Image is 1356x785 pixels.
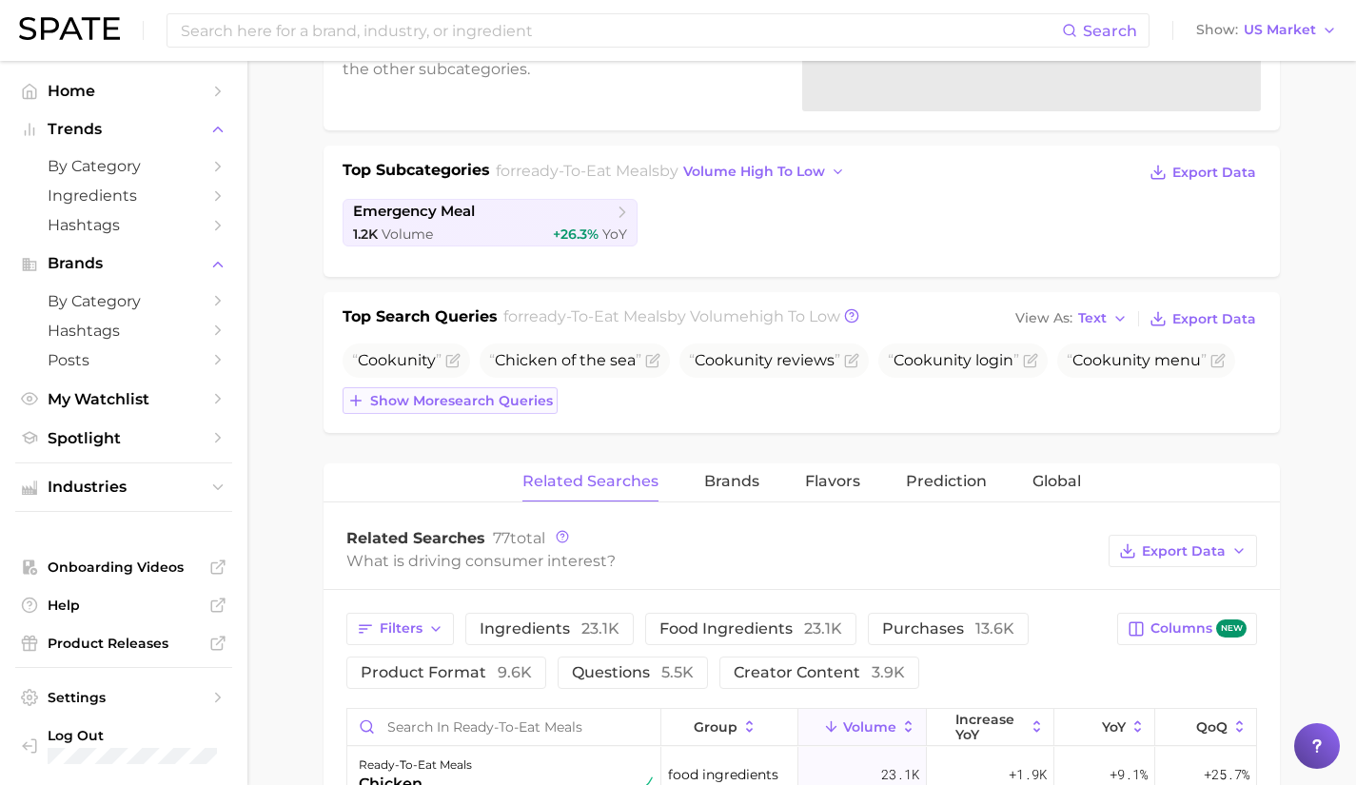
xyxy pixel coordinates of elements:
[503,305,840,332] h2: for by Volume
[15,181,232,210] a: Ingredients
[15,591,232,619] a: Help
[1054,709,1155,746] button: YoY
[15,286,232,316] a: by Category
[48,635,200,652] span: Product Releases
[1155,709,1256,746] button: QoQ
[553,226,599,243] span: +26.3%
[1244,25,1316,35] span: US Market
[661,663,694,681] span: 5.5k
[523,307,667,325] span: ready-to-eat meals
[1145,305,1261,332] button: Export Data
[516,162,659,180] span: ready-to-eat meals
[1067,351,1207,369] span: Cookunity menu
[683,164,825,180] span: volume high to low
[572,663,694,681] span: questions
[1023,353,1038,368] button: Flag as miscategorized or irrelevant
[48,255,200,272] span: Brands
[498,663,532,681] span: 9.6k
[48,351,200,369] span: Posts
[749,307,840,325] span: high to low
[361,663,532,681] span: product format
[48,689,200,706] span: Settings
[48,429,200,447] span: Spotlight
[659,619,842,638] span: food ingredients
[844,353,859,368] button: Flag as miscategorized or irrelevant
[15,115,232,144] button: Trends
[955,712,1025,742] span: increase YoY
[179,14,1062,47] input: Search here for a brand, industry, or ingredient
[1011,306,1132,331] button: View AsText
[872,663,905,681] span: 3.9k
[704,473,759,490] span: Brands
[15,423,232,453] a: Spotlight
[1172,311,1256,327] span: Export Data
[1117,613,1257,645] button: Columnsnew
[15,683,232,712] a: Settings
[888,351,1019,369] span: Cookunity login
[678,159,851,185] button: volume high to low
[343,159,490,187] h1: Top Subcategories
[645,353,660,368] button: Flag as miscategorized or irrelevant
[382,226,433,243] span: Volume
[19,17,120,40] img: SPATE
[48,559,200,576] span: Onboarding Videos
[1210,353,1226,368] button: Flag as miscategorized or irrelevant
[661,709,798,746] button: group
[370,393,553,409] span: Show more search queries
[15,345,232,375] a: Posts
[343,305,498,332] h1: Top Search Queries
[15,210,232,240] a: Hashtags
[1216,619,1247,638] span: new
[1191,18,1342,43] button: ShowUS Market
[843,719,896,735] span: Volume
[48,390,200,408] span: My Watchlist
[581,619,619,638] span: 23.1k
[1196,719,1228,735] span: QoQ
[343,199,638,246] a: emergency meal1.2k Volume+26.3% YoY
[48,322,200,340] span: Hashtags
[493,529,545,547] span: total
[346,548,1099,574] div: What is driving consumer interest?
[480,619,619,638] span: ingredients
[15,151,232,181] a: by Category
[15,249,232,278] button: Brands
[1015,313,1072,324] span: View As
[359,754,472,776] div: ready-to-eat meals
[927,709,1054,746] button: increase YoY
[15,553,232,581] a: Onboarding Videos
[352,351,442,369] span: Cookunity
[48,121,200,138] span: Trends
[1102,719,1126,735] span: YoY
[805,473,860,490] span: Flavors
[804,619,842,638] span: 23.1k
[1145,159,1261,186] button: Export Data
[734,663,905,681] span: creator content
[489,351,641,369] span: Chicken of the sea
[975,619,1014,638] span: 13.6k
[48,186,200,205] span: Ingredients
[522,473,658,490] span: Related Searches
[1142,543,1226,559] span: Export Data
[496,162,851,180] span: for by
[346,613,454,645] button: Filters
[15,316,232,345] a: Hashtags
[48,216,200,234] span: Hashtags
[445,353,461,368] button: Flag as miscategorized or irrelevant
[380,620,423,637] span: Filters
[346,529,485,547] span: Related Searches
[1083,22,1137,40] span: Search
[694,719,737,735] span: group
[1150,619,1247,638] span: Columns
[353,203,475,221] span: emergency meal
[493,529,510,547] span: 77
[1032,473,1081,490] span: Global
[15,629,232,657] a: Product Releases
[15,76,232,106] a: Home
[882,619,1014,638] span: purchases
[689,351,840,369] span: Cookunity reviews
[343,387,558,414] button: Show moresearch queries
[15,721,232,770] a: Log out. Currently logged in with e-mail nuria@godwinretailgroup.com.
[48,82,200,100] span: Home
[1172,165,1256,181] span: Export Data
[48,479,200,496] span: Industries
